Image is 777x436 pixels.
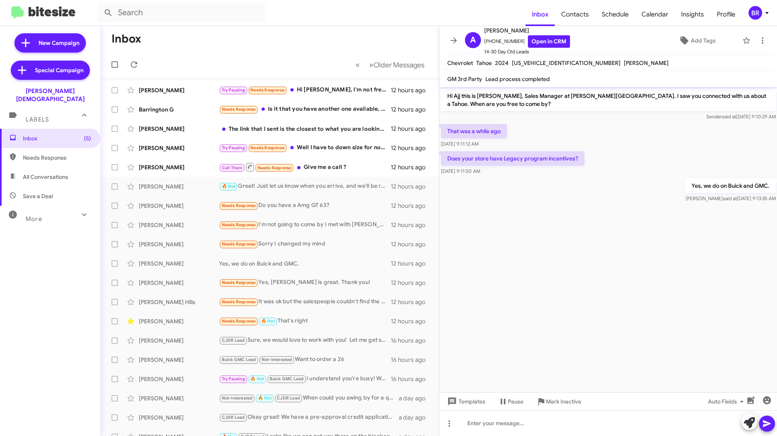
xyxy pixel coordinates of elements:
[222,338,245,343] span: CJDR Lead
[441,168,480,174] span: [DATE] 9:11:50 AM
[391,260,432,268] div: 12 hours ago
[595,3,635,26] a: Schedule
[508,394,523,409] span: Pause
[685,195,775,201] span: [PERSON_NAME] [DATE] 9:13:35 AM
[351,57,365,73] button: Previous
[219,105,391,114] div: Is it that you have another one available, I came by in August by the one you had wasn't available
[219,239,391,249] div: Sorry I changed my mind
[258,395,272,401] span: 🔥 Hot
[369,60,373,70] span: »
[23,134,91,142] span: Inbox
[710,3,742,26] a: Profile
[391,221,432,229] div: 12 hours ago
[39,39,79,47] span: New Campaign
[84,134,91,142] span: (5)
[355,60,360,70] span: «
[270,376,304,381] span: Buick GMC Lead
[139,337,219,345] div: [PERSON_NAME]
[391,163,432,171] div: 12 hours ago
[222,165,243,170] span: Call Them
[219,316,391,326] div: That's right
[222,395,253,401] span: Not-Interested
[391,337,432,345] div: 16 hours ago
[219,278,391,287] div: Yes, [PERSON_NAME] is great. Thank you!
[139,163,219,171] div: [PERSON_NAME]
[391,105,432,114] div: 12 hours ago
[23,154,91,162] span: Needs Response
[97,3,266,22] input: Search
[139,86,219,94] div: [PERSON_NAME]
[530,394,588,409] button: Mark Inactive
[139,317,219,325] div: [PERSON_NAME]
[219,297,391,306] div: It was ok but the salespeople couldn't find the vehicles
[706,114,775,120] span: Sender [DATE] 9:10:29 AM
[222,222,256,227] span: Needs Response
[277,395,300,401] span: CJDR Lead
[139,414,219,422] div: [PERSON_NAME]
[139,356,219,364] div: [PERSON_NAME]
[485,75,550,83] span: Lead process completed
[219,85,391,95] div: Hi [PERSON_NAME], I'm not free to drop by until October.
[222,376,245,381] span: Try Pausing
[525,3,555,26] span: Inbox
[222,299,256,304] span: Needs Response
[219,413,399,422] div: Okay great! We have a pre-approval credit application that I can send you the link for if you wis...
[139,375,219,383] div: [PERSON_NAME]
[222,415,245,420] span: CJDR Lead
[391,240,432,248] div: 12 hours ago
[139,183,219,191] div: [PERSON_NAME]
[219,355,391,364] div: Want to order a 26
[492,394,530,409] button: Pause
[495,59,509,67] span: 2024
[373,61,424,69] span: Older Messages
[261,318,275,324] span: 🔥 Hot
[219,393,399,403] div: When could you swing by for a quick appraisal?
[250,145,284,150] span: Needs Response
[139,125,219,133] div: [PERSON_NAME]
[512,59,621,67] span: [US_VEHICLE_IDENTIFICATION_NUMBER]
[655,33,738,48] button: Add Tags
[484,35,570,48] span: [PHONE_NUMBER]
[139,105,219,114] div: Barrington G
[219,143,391,152] div: Well I have to down size for now or wait until another time. [PERSON_NAME] is Awesome 👌. I hope h...
[219,162,391,172] div: Give me a call ?
[139,394,219,402] div: [PERSON_NAME]
[139,202,219,210] div: [PERSON_NAME]
[528,35,570,48] a: Open in CRM
[702,394,753,409] button: Auto Fields
[391,317,432,325] div: 12 hours ago
[555,3,595,26] a: Contacts
[139,221,219,229] div: [PERSON_NAME]
[222,107,256,112] span: Needs Response
[685,178,775,193] p: Yes, we do on Buick and GMC.
[258,165,292,170] span: Needs Response
[391,144,432,152] div: 12 hours ago
[391,375,432,383] div: 16 hours ago
[391,202,432,210] div: 12 hours ago
[391,356,432,364] div: 16 hours ago
[11,61,90,80] a: Special Campaign
[262,357,292,362] span: Not-Interested
[219,125,391,133] div: The link that I sent is the closest to what you are looking for. Please let me know what you think.
[447,59,473,67] span: Chevrolet
[484,48,570,56] span: 14-30 Day Old Leads
[391,183,432,191] div: 12 hours ago
[139,260,219,268] div: [PERSON_NAME]
[222,357,256,362] span: Buick GMC Lead
[222,203,256,208] span: Needs Response
[222,145,245,150] span: Try Pausing
[139,279,219,287] div: [PERSON_NAME]
[447,75,482,83] span: GM 3rd Party
[675,3,710,26] a: Insights
[35,66,83,74] span: Special Campaign
[351,57,429,73] nav: Page navigation example
[250,87,284,93] span: Needs Response
[722,195,736,201] span: said at
[439,394,492,409] button: Templates
[219,201,391,210] div: Do you have a Amg GT 63?
[23,192,53,200] span: Save a Deal
[219,220,391,229] div: I'm not going to come by I met with [PERSON_NAME] and the sales manager and we kind of went over ...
